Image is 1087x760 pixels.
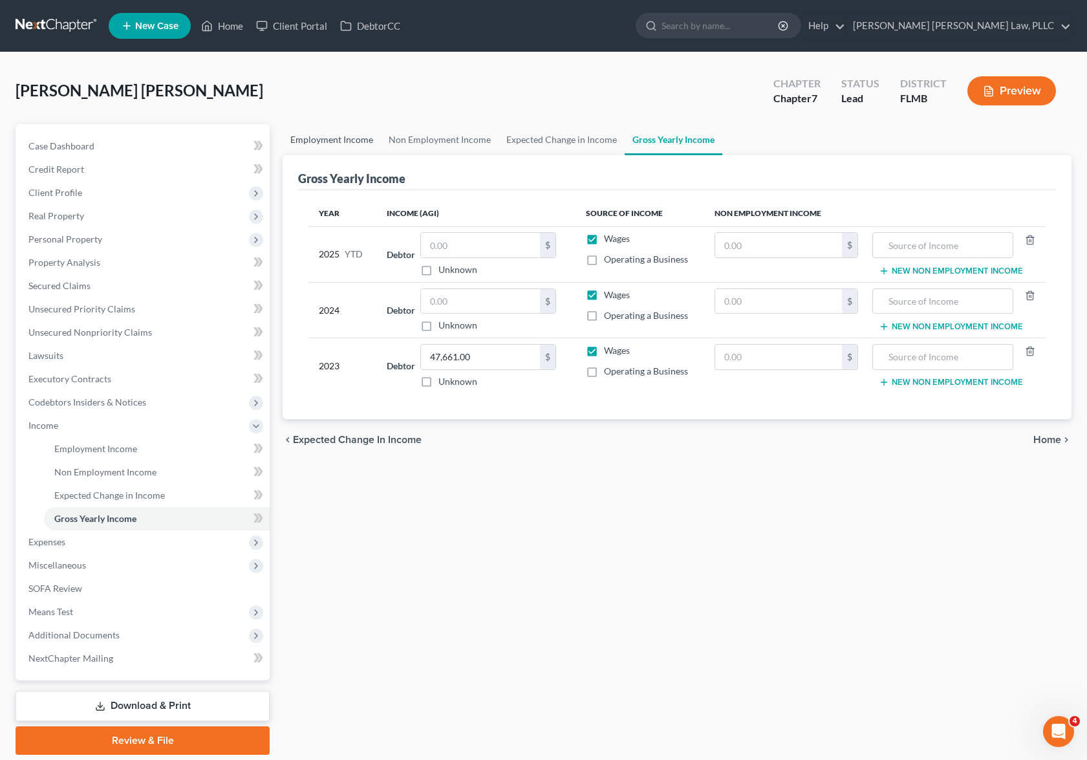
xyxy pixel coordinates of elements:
[28,396,146,407] span: Codebtors Insiders & Notices
[44,437,270,461] a: Employment Income
[421,233,540,257] input: 0.00
[499,124,625,155] a: Expected Change in Income
[54,490,165,501] span: Expected Change in Income
[715,233,842,257] input: 0.00
[28,210,84,221] span: Real Property
[28,233,102,244] span: Personal Property
[540,233,555,257] div: $
[54,466,156,477] span: Non Employment Income
[967,76,1056,105] button: Preview
[28,350,63,361] span: Lawsuits
[879,289,1007,314] input: Source of Income
[376,201,576,226] th: Income (AGI)
[54,443,137,454] span: Employment Income
[387,359,415,373] label: Debtor
[16,691,270,721] a: Download & Print
[16,726,270,755] a: Review & File
[846,14,1071,38] a: [PERSON_NAME] [PERSON_NAME] Law, PLLC
[879,233,1007,257] input: Source of Income
[283,435,422,445] button: chevron_left Expected Change in Income
[381,124,499,155] a: Non Employment Income
[298,171,405,186] div: Gross Yearly Income
[604,233,630,244] span: Wages
[540,289,555,314] div: $
[802,14,845,38] a: Help
[604,310,688,321] span: Operating a Business
[18,274,270,298] a: Secured Claims
[604,345,630,356] span: Wages
[1033,435,1061,445] span: Home
[44,461,270,484] a: Non Employment Income
[334,14,407,38] a: DebtorCC
[250,14,334,38] a: Client Portal
[16,81,263,100] span: [PERSON_NAME] [PERSON_NAME]
[438,319,477,332] label: Unknown
[540,345,555,369] div: $
[387,303,415,317] label: Debtor
[421,289,540,314] input: 0.00
[28,559,86,570] span: Miscellaneous
[283,124,381,155] a: Employment Income
[18,344,270,367] a: Lawsuits
[28,187,82,198] span: Client Profile
[345,248,363,261] span: YTD
[319,344,366,388] div: 2023
[841,76,879,91] div: Status
[293,435,422,445] span: Expected Change in Income
[44,507,270,530] a: Gross Yearly Income
[704,201,1046,226] th: Non Employment Income
[1033,435,1071,445] button: Home chevron_right
[18,577,270,600] a: SOFA Review
[28,583,82,594] span: SOFA Review
[841,91,879,106] div: Lead
[773,91,821,106] div: Chapter
[18,251,270,274] a: Property Analysis
[308,201,376,226] th: Year
[387,248,415,261] label: Debtor
[28,420,58,431] span: Income
[28,536,65,547] span: Expenses
[28,303,135,314] span: Unsecured Priority Claims
[28,653,113,664] span: NextChapter Mailing
[604,254,688,265] span: Operating a Business
[319,232,366,276] div: 2025
[28,140,94,151] span: Case Dashboard
[1061,435,1071,445] i: chevron_right
[576,201,704,226] th: Source of Income
[604,289,630,300] span: Wages
[44,484,270,507] a: Expected Change in Income
[438,375,477,388] label: Unknown
[319,288,366,332] div: 2024
[773,76,821,91] div: Chapter
[842,233,857,257] div: $
[715,289,842,314] input: 0.00
[28,164,84,175] span: Credit Report
[1070,716,1080,726] span: 4
[842,345,857,369] div: $
[438,263,477,276] label: Unknown
[662,14,780,38] input: Search by name...
[18,158,270,181] a: Credit Report
[625,124,722,155] a: Gross Yearly Income
[135,21,178,31] span: New Case
[604,365,688,376] span: Operating a Business
[18,321,270,344] a: Unsecured Nonpriority Claims
[28,257,100,268] span: Property Analysis
[879,321,1023,332] button: New Non Employment Income
[28,606,73,617] span: Means Test
[900,91,947,106] div: FLMB
[879,345,1007,369] input: Source of Income
[879,266,1023,276] button: New Non Employment Income
[842,289,857,314] div: $
[812,92,817,104] span: 7
[18,367,270,391] a: Executory Contracts
[283,435,293,445] i: chevron_left
[28,629,120,640] span: Additional Documents
[18,135,270,158] a: Case Dashboard
[28,327,152,338] span: Unsecured Nonpriority Claims
[195,14,250,38] a: Home
[18,298,270,321] a: Unsecured Priority Claims
[1043,716,1074,747] iframe: Intercom live chat
[28,280,91,291] span: Secured Claims
[421,345,540,369] input: 0.00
